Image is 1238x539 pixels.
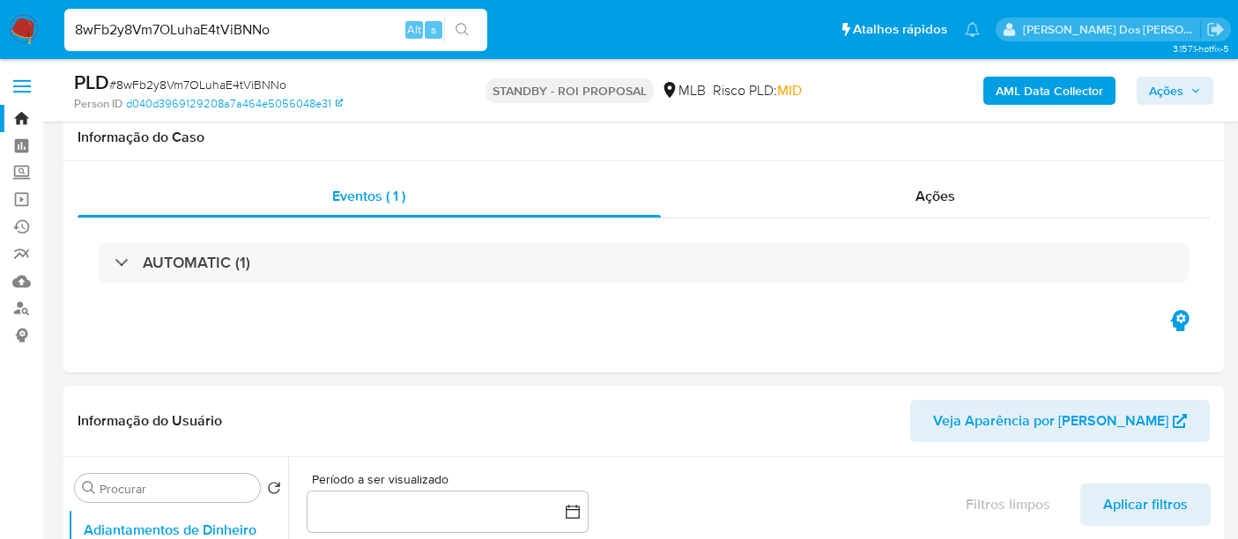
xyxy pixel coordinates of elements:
[661,81,706,100] div: MLB
[486,78,654,103] p: STANDBY - ROI PROPOSAL
[78,129,1210,146] h1: Informação do Caso
[1149,77,1183,105] span: Ações
[332,186,405,206] span: Eventos ( 1 )
[996,77,1103,105] b: AML Data Collector
[983,77,1116,105] button: AML Data Collector
[965,22,980,37] a: Notificações
[916,186,955,206] span: Ações
[74,68,109,96] b: PLD
[910,400,1210,442] button: Veja Aparência por [PERSON_NAME]
[777,80,802,100] span: MID
[1206,20,1225,39] a: Sair
[1023,21,1201,38] p: renato.lopes@mercadopago.com.br
[109,76,286,93] span: # 8wFb2y8Vm7OLuhaE4tViBNNo
[100,481,253,497] input: Procurar
[1137,77,1213,105] button: Ações
[853,20,947,39] span: Atalhos rápidos
[74,96,122,112] b: Person ID
[267,481,281,500] button: Retornar ao pedido padrão
[64,18,487,41] input: Pesquise usuários ou casos...
[933,400,1168,442] span: Veja Aparência por [PERSON_NAME]
[126,96,343,112] a: d040d3969129208a7a464e5056048e31
[82,481,96,495] button: Procurar
[407,21,421,38] span: Alt
[99,242,1189,283] div: AUTOMATIC (1)
[431,21,436,38] span: s
[143,253,250,272] h3: AUTOMATIC (1)
[78,412,222,430] h1: Informação do Usuário
[444,18,480,42] button: search-icon
[713,81,802,100] span: Risco PLD:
